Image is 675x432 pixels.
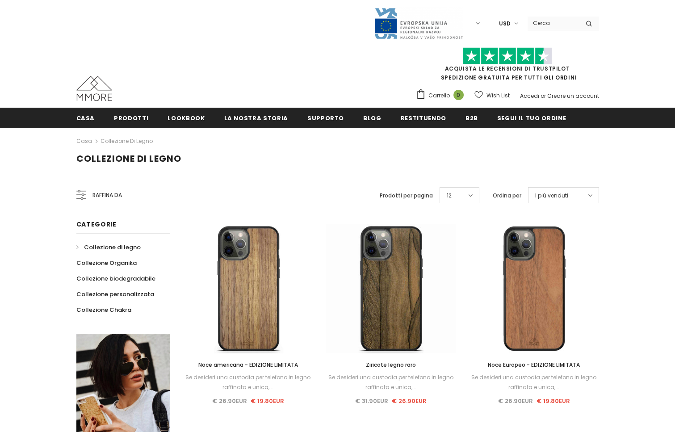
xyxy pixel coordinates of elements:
[76,302,131,318] a: Collezione Chakra
[380,191,433,200] label: Prodotti per pagina
[528,17,579,29] input: Search Site
[465,114,478,122] span: B2B
[469,360,599,370] a: Noce Europeo - EDIZIONE LIMITATA
[486,91,510,100] span: Wish List
[474,88,510,103] a: Wish List
[401,114,446,122] span: Restituendo
[374,7,463,40] img: Javni Razpis
[307,108,344,128] a: supporto
[76,306,131,314] span: Collezione Chakra
[76,108,95,128] a: Casa
[497,114,566,122] span: Segui il tuo ordine
[547,92,599,100] a: Creare un account
[224,108,288,128] a: La nostra storia
[392,397,427,405] span: € 26.90EUR
[251,397,284,405] span: € 19.80EUR
[114,108,148,128] a: Prodotti
[212,397,247,405] span: € 26.90EUR
[428,91,450,100] span: Carrello
[366,361,416,369] span: Ziricote legno raro
[326,360,456,370] a: Ziricote legno raro
[76,114,95,122] span: Casa
[168,114,205,122] span: Lookbook
[469,373,599,392] div: Se desideri una custodia per telefono in legno raffinata e unica,...
[447,191,452,200] span: 12
[76,271,155,286] a: Collezione biodegradabile
[326,373,456,392] div: Se desideri una custodia per telefono in legno raffinata e unica,...
[537,397,570,405] span: € 19.80EUR
[84,243,141,252] span: Collezione di legno
[92,190,122,200] span: Raffina da
[355,397,388,405] span: € 31.90EUR
[76,259,137,267] span: Collezione Organika
[488,361,580,369] span: Noce Europeo - EDIZIONE LIMITATA
[493,191,521,200] label: Ordina per
[114,114,148,122] span: Prodotti
[76,76,112,101] img: Casi MMORE
[76,255,137,271] a: Collezione Organika
[463,47,552,65] img: Fidati di Pilot Stars
[535,191,568,200] span: I più venduti
[453,90,464,100] span: 0
[497,108,566,128] a: Segui il tuo ordine
[76,220,117,229] span: Categorie
[307,114,344,122] span: supporto
[363,114,382,122] span: Blog
[184,373,313,392] div: Se desideri una custodia per telefono in legno raffinata e unica,...
[224,114,288,122] span: La nostra storia
[76,286,154,302] a: Collezione personalizzata
[416,51,599,81] span: SPEDIZIONE GRATUITA PER TUTTI GLI ORDINI
[401,108,446,128] a: Restituendo
[498,397,533,405] span: € 26.90EUR
[374,19,463,27] a: Javni Razpis
[445,65,570,72] a: Acquista le recensioni di TrustPilot
[76,274,155,283] span: Collezione biodegradabile
[416,89,468,102] a: Carrello 0
[76,136,92,147] a: Casa
[101,137,153,145] a: Collezione di legno
[76,152,181,165] span: Collezione di legno
[499,19,511,28] span: USD
[76,290,154,298] span: Collezione personalizzata
[363,108,382,128] a: Blog
[198,361,298,369] span: Noce americana - EDIZIONE LIMITATA
[184,360,313,370] a: Noce americana - EDIZIONE LIMITATA
[76,239,141,255] a: Collezione di legno
[465,108,478,128] a: B2B
[168,108,205,128] a: Lookbook
[520,92,539,100] a: Accedi
[541,92,546,100] span: or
